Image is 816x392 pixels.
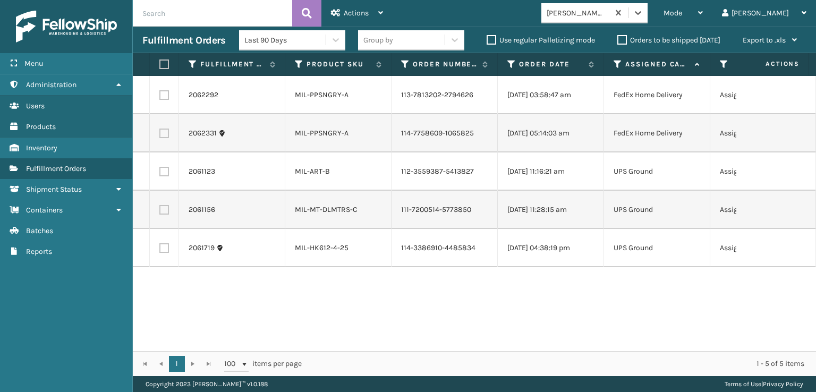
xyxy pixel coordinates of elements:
[392,114,498,152] td: 114-7758609-1065825
[344,8,369,18] span: Actions
[295,243,348,252] a: MIL-HK612-4-25
[26,143,57,152] span: Inventory
[498,152,604,191] td: [DATE] 11:16:21 am
[498,191,604,229] td: [DATE] 11:28:15 am
[26,80,76,89] span: Administration
[498,229,604,267] td: [DATE] 04:38:19 pm
[498,114,604,152] td: [DATE] 05:14:03 am
[604,229,710,267] td: UPS Ground
[547,7,610,19] div: [PERSON_NAME] Brands
[189,90,218,100] a: 2062292
[519,59,583,69] label: Order Date
[26,247,52,256] span: Reports
[317,359,804,369] div: 1 - 5 of 5 items
[732,55,806,73] span: Actions
[487,36,595,45] label: Use regular Palletizing mode
[189,204,215,215] a: 2061156
[363,35,393,46] div: Group by
[392,152,498,191] td: 112-3559387-5413827
[295,167,330,176] a: MIL-ART-B
[142,34,225,47] h3: Fulfillment Orders
[725,376,803,392] div: |
[169,356,185,372] a: 1
[26,206,63,215] span: Containers
[625,59,690,69] label: Assigned Carrier Service
[224,359,240,369] span: 100
[413,59,477,69] label: Order Number
[725,380,761,388] a: Terms of Use
[392,191,498,229] td: 111-7200514-5773850
[189,243,215,253] a: 2061719
[664,8,682,18] span: Mode
[295,129,348,138] a: MIL-PPSNGRY-A
[224,356,302,372] span: items per page
[244,35,327,46] div: Last 90 Days
[26,185,82,194] span: Shipment Status
[604,191,710,229] td: UPS Ground
[26,101,45,110] span: Users
[498,76,604,114] td: [DATE] 03:58:47 am
[392,76,498,114] td: 113-7813202-2794626
[24,59,43,68] span: Menu
[307,59,371,69] label: Product SKU
[617,36,720,45] label: Orders to be shipped [DATE]
[392,229,498,267] td: 114-3386910-4485834
[200,59,265,69] label: Fulfillment Order Id
[189,166,215,177] a: 2061123
[146,376,268,392] p: Copyright 2023 [PERSON_NAME]™ v 1.0.188
[16,11,117,42] img: logo
[604,152,710,191] td: UPS Ground
[295,90,348,99] a: MIL-PPSNGRY-A
[295,205,358,214] a: MIL-MT-DLMTRS-C
[604,114,710,152] td: FedEx Home Delivery
[26,226,53,235] span: Batches
[763,380,803,388] a: Privacy Policy
[604,76,710,114] td: FedEx Home Delivery
[26,164,86,173] span: Fulfillment Orders
[743,36,786,45] span: Export to .xls
[26,122,56,131] span: Products
[189,128,217,139] a: 2062331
